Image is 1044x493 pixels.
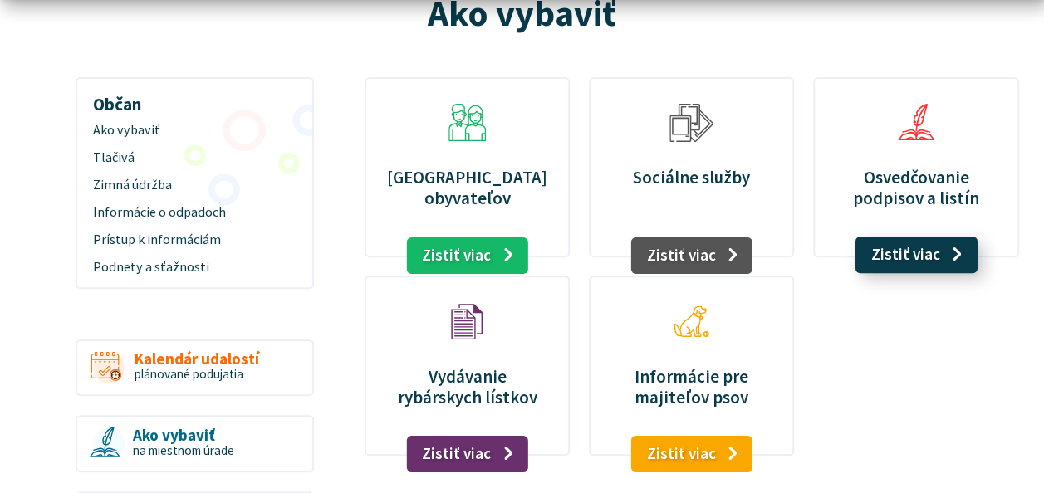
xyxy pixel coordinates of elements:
[385,167,550,208] p: [GEOGRAPHIC_DATA] obyvateľov
[135,366,243,382] span: plánované podujatia
[93,144,297,172] span: Tlačivá
[76,339,314,397] a: Kalendár udalostí plánované podujatia
[84,117,306,144] a: Ako vybaviť
[84,227,306,254] a: Prístup k informáciám
[406,436,528,472] a: Zistiť viac
[84,172,306,199] a: Zimná údržba
[93,117,297,144] span: Ako vybaviť
[84,253,306,281] a: Podnety a sťažnosti
[630,436,752,472] a: Zistiť viac
[93,199,297,227] span: Informácie o odpadoch
[135,350,259,368] span: Kalendár udalostí
[76,415,314,472] a: Ako vybaviť na miestnom úrade
[93,253,297,281] span: Podnety a sťažnosti
[133,442,234,458] span: na miestnom úrade
[84,82,306,117] h3: Občan
[84,199,306,227] a: Informácie o odpadoch
[133,427,234,444] span: Ako vybaviť
[406,237,528,274] a: Zistiť viac
[630,237,752,274] a: Zistiť viac
[610,167,774,188] p: Sociálne služby
[834,167,998,208] p: Osvedčovanie podpisov a listín
[385,366,550,408] p: Vydávanie rybárskych lístkov
[84,144,306,172] a: Tlačivá
[855,237,978,273] a: Zistiť viac
[93,172,297,199] span: Zimná údržba
[610,366,774,408] p: Informácie pre majiteľov psov
[93,227,297,254] span: Prístup k informáciám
